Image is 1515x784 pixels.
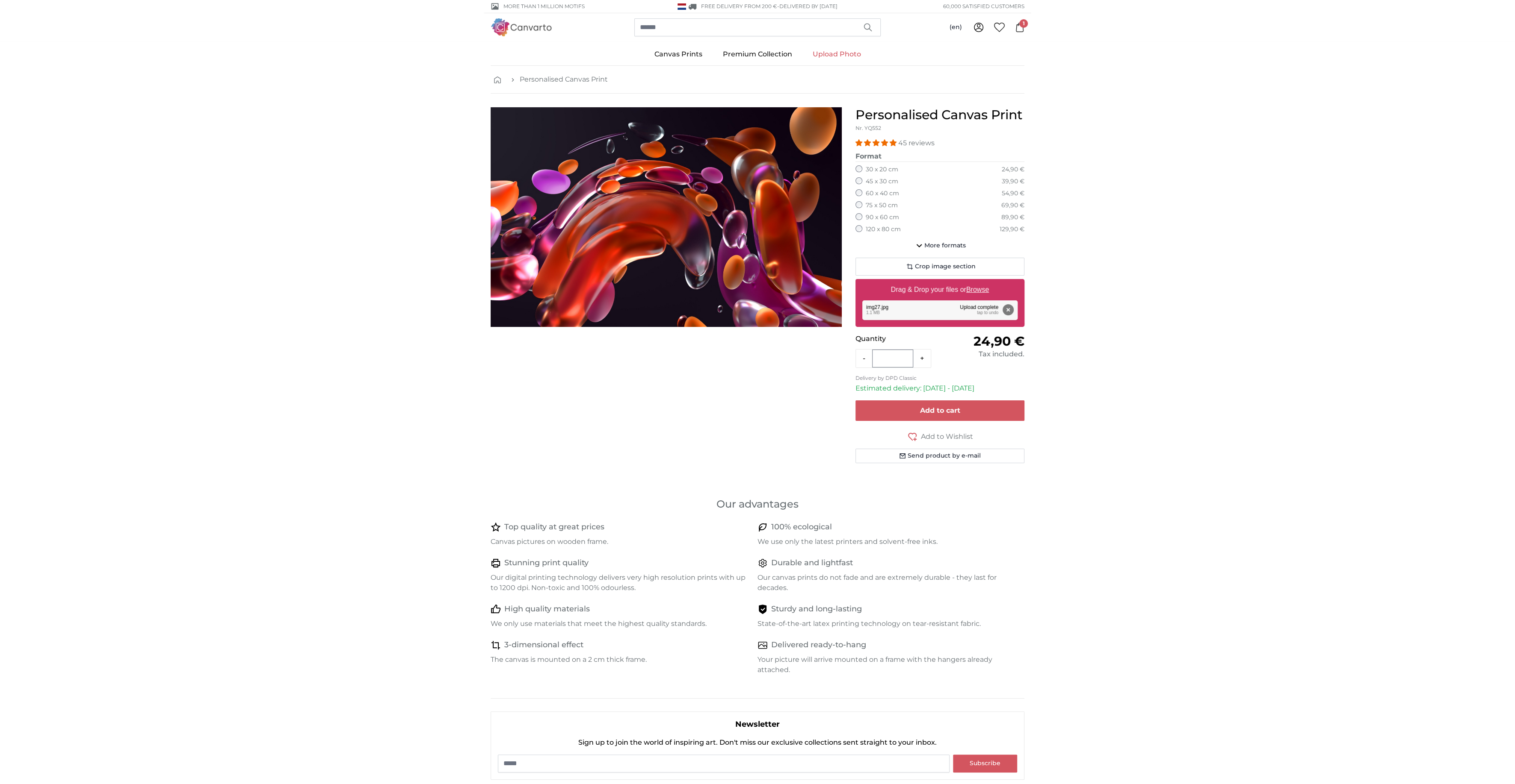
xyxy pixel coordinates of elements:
div: 129,90 € [1000,225,1024,234]
p: We only use materials that meet the highest quality standards. [491,619,751,629]
button: + [913,350,931,367]
button: Send product by e-mail [855,449,1024,463]
span: Delivered by [DATE] [779,3,837,9]
h4: 3-dimensional effect [504,639,583,651]
button: More formats [855,237,1024,254]
label: Drag & Drop your files or [888,281,992,298]
span: 60,000 satisfied customers [943,3,1024,10]
span: 45 reviews [898,139,935,147]
label: 60 x 40 cm [866,189,899,198]
h4: Delivered ready-to-hang [771,639,866,651]
button: Subscribe [953,755,1017,772]
label: 45 x 30 cm [866,177,898,186]
span: Sign up to join the world of inspiring art. Don't miss our exclusive collections sent straight to... [498,737,1017,748]
button: Add to cart [855,400,1024,421]
h4: Stunning print quality [504,557,589,569]
p: Estimated delivery: [DATE] - [DATE] [855,383,1024,393]
h4: High quality materials [504,603,590,615]
img: Netherlands [678,3,686,10]
p: Delivery by DPD Classic [855,375,1024,382]
button: Crop image section [855,258,1024,276]
p: Canvas pictures on wooden frame. [491,537,751,547]
a: Personalised Canvas Print [520,74,608,85]
span: Subscribe [970,759,1000,767]
a: Upload Photo [802,43,871,65]
button: Add to Wishlist [855,431,1024,442]
label: 90 x 60 cm [866,213,899,222]
h4: Sturdy and long-lasting [771,603,862,615]
button: - [856,350,872,367]
img: personalised-canvas-print [491,107,842,327]
span: FREE delivery from 200 € [701,3,777,9]
div: Tax included. [940,349,1024,359]
p: State-of-the-art latex printing technology on tear-resistant fabric. [757,619,1018,629]
h4: 100% ecological [771,521,832,533]
a: Premium Collection [713,43,802,65]
span: 1 [1019,19,1028,28]
p: Our canvas prints do not fade and are extremely durable - they last for decades. [757,573,1018,593]
span: More than 1 million motifs [503,3,585,10]
label: 120 x 80 cm [866,225,901,234]
div: 24,90 € [1002,165,1024,174]
h4: Durable and lightfast [771,557,853,569]
img: Canvarto [491,18,552,36]
span: Add to cart [920,406,960,414]
h1: Personalised Canvas Print [855,107,1024,123]
div: 39,90 € [1002,177,1024,186]
p: The canvas is mounted on a 2 cm thick frame. [491,655,751,665]
div: 89,90 € [1001,213,1024,222]
span: 24,90 € [974,333,1024,349]
span: 4.93 stars [855,139,898,147]
p: Your picture will arrive mounted on a frame with the hangers already attached. [757,655,1018,675]
p: We use only the latest printers and solvent-free inks. [757,537,1018,547]
h3: Our advantages [491,497,1024,511]
h3: Newsletter [498,719,1017,731]
div: 1 of 1 [491,107,842,327]
div: 54,90 € [1002,189,1024,198]
legend: Format [855,151,1024,162]
span: Crop image section [915,262,976,271]
label: 30 x 20 cm [866,165,898,174]
span: Add to Wishlist [921,432,973,442]
div: 69,90 € [1001,201,1024,210]
span: Nr. YQ552 [855,125,881,131]
p: Quantity [855,334,940,344]
span: - [777,3,837,9]
span: More formats [924,241,966,250]
label: 75 x 50 cm [866,201,898,210]
p: Our digital printing technology delivers very high resolution prints with up to 1200 dpi. Non-tox... [491,573,751,593]
nav: breadcrumbs [491,66,1024,94]
button: (en) [942,20,968,35]
h4: Top quality at great prices [504,521,604,533]
u: Browse [966,286,989,293]
a: Canvas Prints [644,43,713,65]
